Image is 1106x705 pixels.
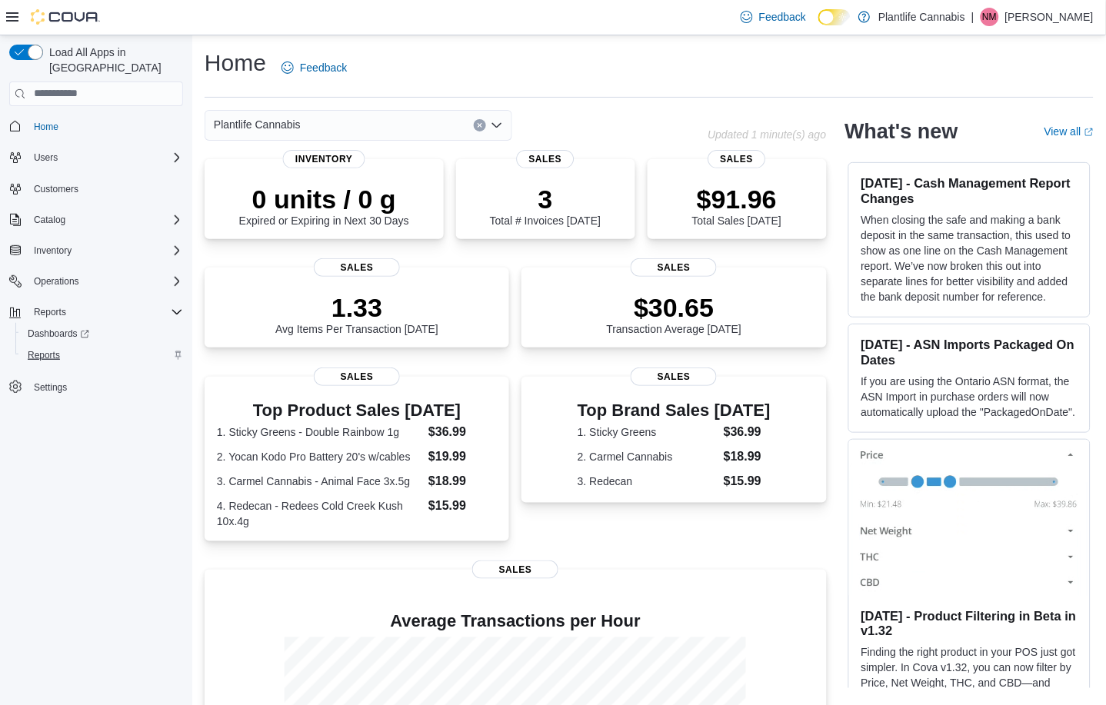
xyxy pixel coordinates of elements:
[300,60,347,75] span: Feedback
[28,148,183,167] span: Users
[861,175,1078,206] h3: [DATE] - Cash Management Report Changes
[3,271,189,292] button: Operations
[861,337,1078,367] h3: [DATE] - ASN Imports Packaged On Dates
[43,45,183,75] span: Load All Apps in [GEOGRAPHIC_DATA]
[818,25,819,26] span: Dark Mode
[28,378,73,397] a: Settings
[708,128,826,141] p: Updated 1 minute(s) ago
[708,150,766,168] span: Sales
[28,117,183,136] span: Home
[861,374,1078,420] p: If you are using the Ontario ASN format, the ASN Import in purchase orders will now automatically...
[217,498,422,529] dt: 4. Redecan - Redees Cold Creek Kush 10x.4g
[861,212,1078,304] p: When closing the safe and making a bank deposit in the same transaction, this used to show as one...
[34,306,66,318] span: Reports
[22,346,183,364] span: Reports
[34,275,79,288] span: Operations
[878,8,965,26] p: Plantlife Cannabis
[607,292,742,323] p: $30.65
[1084,128,1094,137] svg: External link
[22,346,66,364] a: Reports
[845,119,958,144] h2: What's new
[28,272,183,291] span: Operations
[31,9,100,25] img: Cova
[275,292,438,335] div: Avg Items Per Transaction [DATE]
[283,150,365,168] span: Inventory
[34,381,67,394] span: Settings
[28,328,89,340] span: Dashboards
[631,367,717,386] span: Sales
[1044,125,1094,138] a: View allExternal link
[217,474,422,489] dt: 3. Carmel Cannabis - Animal Face 3x.5g
[275,52,353,83] a: Feedback
[205,48,266,78] h1: Home
[28,118,65,136] a: Home
[15,323,189,344] a: Dashboards
[861,608,1078,639] h3: [DATE] - Product Filtering in Beta in v1.32
[214,115,301,134] span: Plantlife Cannabis
[578,474,718,489] dt: 3. Redecan
[474,119,486,131] button: Clear input
[15,344,189,366] button: Reports
[3,115,189,138] button: Home
[239,184,409,227] div: Expired or Expiring in Next 30 Days
[971,8,974,26] p: |
[3,147,189,168] button: Users
[428,447,497,466] dd: $19.99
[28,148,64,167] button: Users
[490,184,601,214] p: 3
[28,211,183,229] span: Catalog
[490,184,601,227] div: Total # Invoices [DATE]
[981,8,999,26] div: Nicole Mowat
[34,121,58,133] span: Home
[491,119,503,131] button: Open list of options
[34,183,78,195] span: Customers
[428,423,497,441] dd: $36.99
[28,211,72,229] button: Catalog
[3,178,189,200] button: Customers
[34,244,72,257] span: Inventory
[28,303,183,321] span: Reports
[724,423,771,441] dd: $36.99
[428,497,497,515] dd: $15.99
[28,180,85,198] a: Customers
[275,292,438,323] p: 1.33
[3,375,189,397] button: Settings
[3,301,189,323] button: Reports
[217,401,497,420] h3: Top Product Sales [DATE]
[607,292,742,335] div: Transaction Average [DATE]
[314,367,400,386] span: Sales
[28,349,60,361] span: Reports
[9,109,183,438] nav: Complex example
[578,424,718,440] dt: 1. Sticky Greens
[631,258,717,277] span: Sales
[34,151,58,164] span: Users
[724,472,771,491] dd: $15.99
[578,401,771,420] h3: Top Brand Sales [DATE]
[28,377,183,396] span: Settings
[983,8,998,26] span: NM
[34,214,65,226] span: Catalog
[217,613,815,631] h4: Average Transactions per Hour
[22,324,95,343] a: Dashboards
[217,449,422,464] dt: 2. Yocan Kodo Pro Battery 20's w/cables
[3,240,189,261] button: Inventory
[28,241,183,260] span: Inventory
[724,447,771,466] dd: $18.99
[428,472,497,491] dd: $18.99
[3,209,189,231] button: Catalog
[517,150,575,168] span: Sales
[28,241,78,260] button: Inventory
[217,424,422,440] dt: 1. Sticky Greens - Double Rainbow 1g
[692,184,781,214] p: $91.96
[28,179,183,198] span: Customers
[472,560,558,579] span: Sales
[578,449,718,464] dt: 2. Carmel Cannabis
[1005,8,1094,26] p: [PERSON_NAME]
[239,184,409,214] p: 0 units / 0 g
[735,2,812,32] a: Feedback
[28,272,85,291] button: Operations
[759,9,806,25] span: Feedback
[314,258,400,277] span: Sales
[28,303,72,321] button: Reports
[22,324,183,343] span: Dashboards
